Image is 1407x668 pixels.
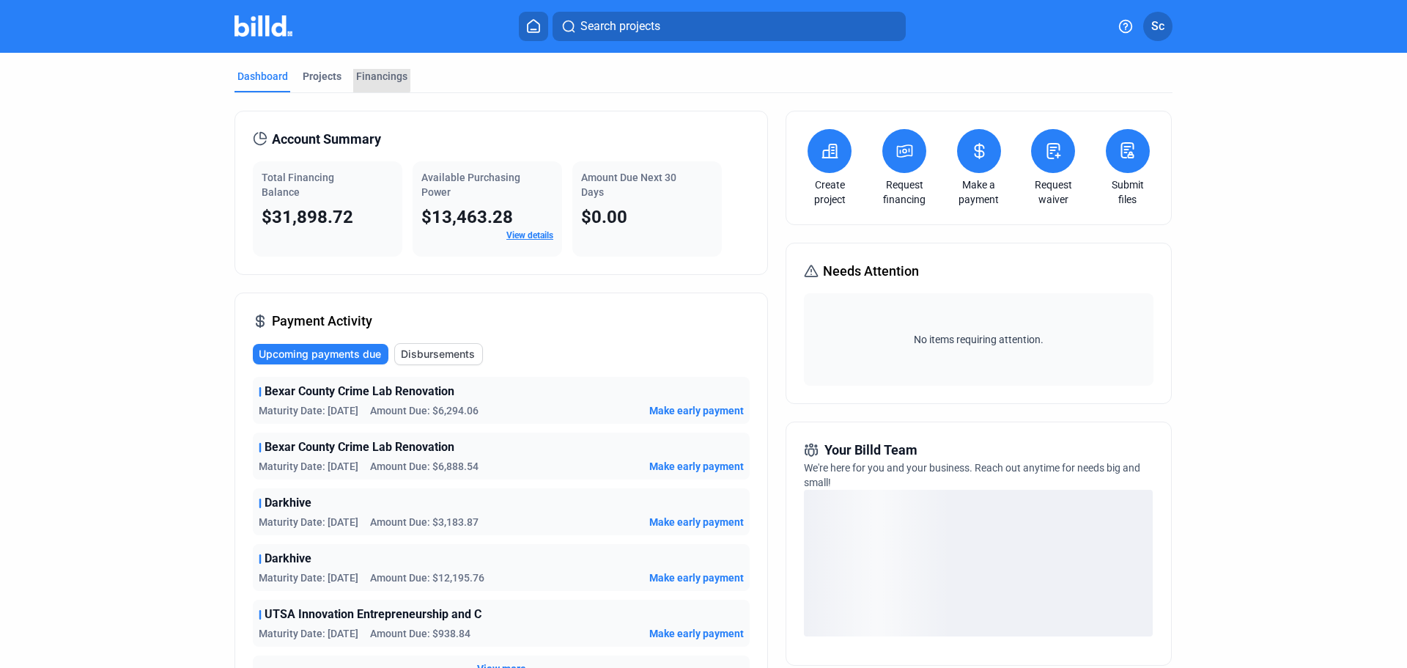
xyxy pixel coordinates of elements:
button: Make early payment [649,626,744,641]
span: Upcoming payments due [259,347,381,361]
a: Submit files [1102,177,1153,207]
button: Disbursements [394,343,483,365]
span: $31,898.72 [262,207,353,227]
span: UTSA Innovation Entrepreneurship and C [265,606,481,623]
span: Total Financing Balance [262,172,334,198]
button: Make early payment [649,459,744,474]
span: Bexar County Crime Lab Renovation [265,438,454,456]
button: Make early payment [649,570,744,585]
span: Amount Due: $6,888.54 [370,459,479,474]
span: Maturity Date: [DATE] [259,403,358,418]
a: Request waiver [1027,177,1079,207]
a: View details [506,230,553,241]
span: Amount Due: $12,195.76 [370,570,484,585]
span: Amount Due: $3,183.87 [370,515,479,529]
button: Make early payment [649,515,744,529]
div: Projects [303,69,341,84]
a: Make a payment [953,177,1005,207]
span: Needs Attention [823,261,919,282]
span: Search projects [580,18,660,35]
button: Make early payment [649,403,744,418]
span: Maturity Date: [DATE] [259,570,358,585]
img: Billd Company Logo [234,15,292,37]
span: We're here for you and your business. Reach out anytime for needs big and small! [804,462,1140,488]
a: Create project [804,177,855,207]
span: Maturity Date: [DATE] [259,626,358,641]
div: Financings [356,69,407,84]
span: Amount Due Next 30 Days [581,172,676,198]
span: Amount Due: $6,294.06 [370,403,479,418]
span: Bexar County Crime Lab Renovation [265,383,454,400]
div: loading [804,490,1153,636]
span: Amount Due: $938.84 [370,626,470,641]
span: Disbursements [401,347,475,361]
a: Request financing [879,177,930,207]
span: Payment Activity [272,311,372,331]
button: Upcoming payments due [253,344,388,364]
span: $13,463.28 [421,207,513,227]
span: No items requiring attention. [810,332,1147,347]
span: Darkhive [265,550,311,568]
span: Maturity Date: [DATE] [259,459,358,474]
span: Account Summary [272,129,381,150]
span: Maturity Date: [DATE] [259,515,358,529]
button: Sc [1143,12,1172,41]
span: Available Purchasing Power [421,172,520,198]
span: Sc [1151,18,1164,35]
span: Your Billd Team [824,440,917,460]
span: $0.00 [581,207,627,227]
span: Darkhive [265,494,311,512]
button: Search projects [553,12,906,41]
div: Dashboard [237,69,288,84]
